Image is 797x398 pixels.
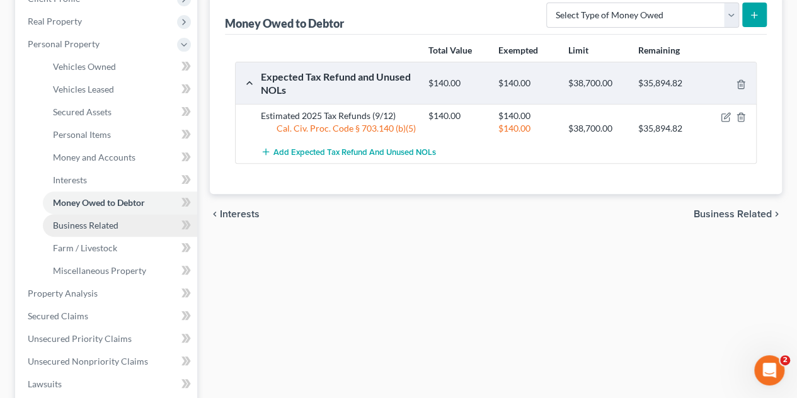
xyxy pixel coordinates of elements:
a: Vehicles Owned [43,55,197,78]
span: Farm / Livestock [53,242,117,253]
a: Business Related [43,214,197,237]
div: $140.00 [492,77,562,89]
i: chevron_left [210,209,220,219]
strong: Remaining [638,45,680,55]
div: Cal. Civ. Proc. Code § 703.140 (b)(5) [255,122,422,135]
strong: Limit [568,45,588,55]
div: $140.00 [422,110,492,122]
div: Expected Tax Refund and Unused NOLs [255,70,422,97]
a: Money Owed to Debtor [43,191,197,214]
iframe: Intercom live chat [754,355,784,385]
button: chevron_left Interests [210,209,260,219]
span: Personal Items [53,129,111,140]
strong: Total Value [428,45,472,55]
div: $140.00 [492,122,562,135]
strong: Exempted [498,45,538,55]
span: Vehicles Leased [53,84,114,94]
span: Unsecured Priority Claims [28,333,132,344]
span: Interests [53,174,87,185]
span: Vehicles Owned [53,61,116,72]
span: Interests [220,209,260,219]
div: $35,894.82 [632,122,702,135]
a: Personal Items [43,123,197,146]
span: Add Expected Tax Refund and Unused NOLs [273,147,436,157]
span: Property Analysis [28,288,98,298]
span: Miscellaneous Property [53,265,146,276]
div: Money Owed to Debtor [225,16,347,31]
div: $38,700.00 [562,77,632,89]
span: Secured Claims [28,310,88,321]
span: Money and Accounts [53,152,135,162]
a: Interests [43,169,197,191]
a: Secured Claims [18,305,197,327]
span: Business Related [53,220,118,230]
button: Add Expected Tax Refund and Unused NOLs [261,140,436,163]
div: $140.00 [422,77,492,89]
a: Vehicles Leased [43,78,197,101]
span: Real Property [28,16,82,26]
span: Lawsuits [28,378,62,389]
span: Unsecured Nonpriority Claims [28,356,148,367]
span: 2 [780,355,790,365]
div: $38,700.00 [562,122,632,135]
a: Money and Accounts [43,146,197,169]
a: Unsecured Nonpriority Claims [18,350,197,373]
span: Money Owed to Debtor [53,197,145,208]
a: Farm / Livestock [43,237,197,259]
a: Unsecured Priority Claims [18,327,197,350]
span: Secured Assets [53,106,112,117]
a: Property Analysis [18,282,197,305]
a: Lawsuits [18,373,197,395]
button: Business Related chevron_right [694,209,782,219]
i: chevron_right [772,209,782,219]
span: Business Related [694,209,772,219]
span: Personal Property [28,38,100,49]
div: $140.00 [492,110,562,122]
div: $35,894.82 [632,77,702,89]
div: Estimated 2025 Tax Refunds (9/12) [255,110,422,122]
a: Miscellaneous Property [43,259,197,282]
a: Secured Assets [43,101,197,123]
